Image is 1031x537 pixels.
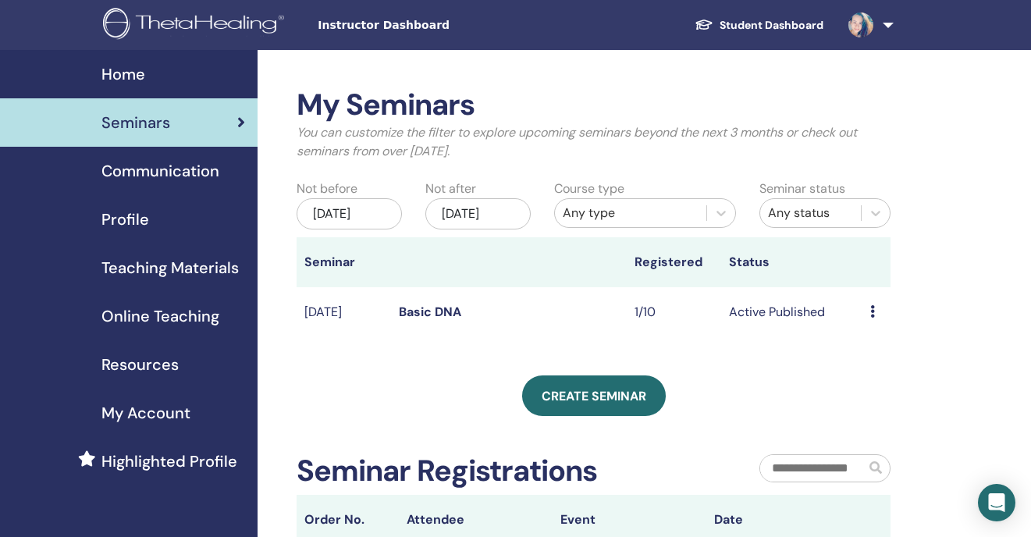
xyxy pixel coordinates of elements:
span: Seminars [101,111,170,134]
span: Instructor Dashboard [318,17,552,34]
th: Status [721,237,862,287]
td: [DATE] [297,287,391,338]
img: default.jpg [848,12,873,37]
h2: Seminar Registrations [297,453,597,489]
span: Home [101,62,145,86]
span: Highlighted Profile [101,450,237,473]
div: Open Intercom Messenger [978,484,1015,521]
label: Course type [554,180,624,198]
label: Seminar status [759,180,845,198]
a: Create seminar [522,375,666,416]
a: Student Dashboard [682,11,836,40]
span: Create seminar [542,388,646,404]
div: [DATE] [425,198,531,229]
span: Teaching Materials [101,256,239,279]
span: Online Teaching [101,304,219,328]
span: My Account [101,401,190,425]
td: Active Published [721,287,862,338]
img: logo.png [103,8,290,43]
label: Not before [297,180,357,198]
span: Communication [101,159,219,183]
th: Registered [627,237,721,287]
h2: My Seminars [297,87,891,123]
span: Resources [101,353,179,376]
a: Basic DNA [399,304,461,320]
label: Not after [425,180,476,198]
td: 1/10 [627,287,721,338]
div: Any status [768,204,853,222]
img: graduation-cap-white.svg [695,18,713,31]
div: [DATE] [297,198,402,229]
th: Seminar [297,237,391,287]
p: You can customize the filter to explore upcoming seminars beyond the next 3 months or check out s... [297,123,891,161]
span: Profile [101,208,149,231]
div: Any type [563,204,699,222]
